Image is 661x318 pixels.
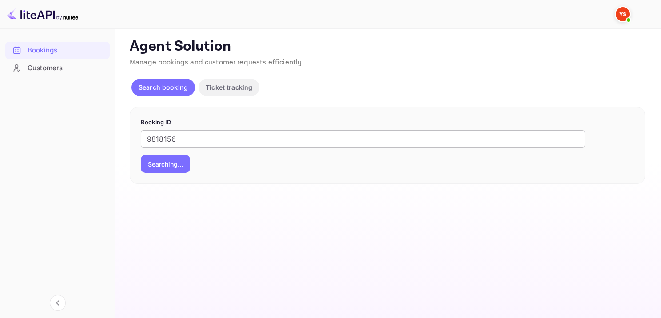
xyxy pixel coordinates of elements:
div: Customers [5,60,110,77]
div: Bookings [5,42,110,59]
span: Manage bookings and customer requests efficiently. [130,58,304,67]
img: Yandex Support [616,7,630,21]
p: Ticket tracking [206,83,252,92]
p: Agent Solution [130,38,645,56]
button: Searching... [141,155,190,173]
div: Customers [28,63,105,73]
p: Search booking [139,83,188,92]
button: Collapse navigation [50,295,66,311]
a: Bookings [5,42,110,58]
div: Bookings [28,45,105,56]
a: Customers [5,60,110,76]
img: LiteAPI logo [7,7,78,21]
input: Enter Booking ID (e.g., 63782194) [141,130,585,148]
p: Booking ID [141,118,634,127]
